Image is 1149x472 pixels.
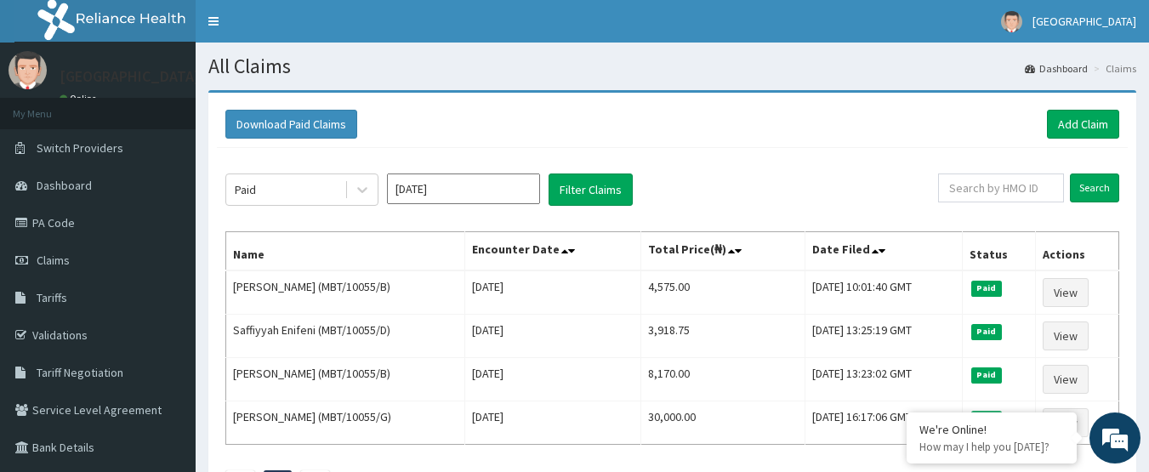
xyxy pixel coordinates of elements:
button: Download Paid Claims [225,110,357,139]
td: [PERSON_NAME] (MBT/10055/G) [226,401,465,445]
th: Name [226,232,465,271]
span: Dashboard [37,178,92,193]
td: [DATE] 13:25:19 GMT [805,315,962,358]
input: Search by HMO ID [938,173,1064,202]
td: [PERSON_NAME] (MBT/10055/B) [226,358,465,401]
span: Paid [971,281,1002,296]
td: Saffiyyah Enifeni (MBT/10055/D) [226,315,465,358]
p: [GEOGRAPHIC_DATA] [60,69,200,84]
td: 3,918.75 [641,315,805,358]
span: Paid [971,411,1002,426]
li: Claims [1089,61,1136,76]
a: View [1043,365,1089,394]
h1: All Claims [208,55,1136,77]
a: Online [60,93,100,105]
td: [DATE] [464,270,641,315]
div: Paid [235,181,256,198]
span: [GEOGRAPHIC_DATA] [1032,14,1136,29]
span: Tariffs [37,290,67,305]
td: 8,170.00 [641,358,805,401]
span: Claims [37,253,70,268]
a: View [1043,321,1089,350]
th: Actions [1035,232,1118,271]
td: [DATE] [464,358,641,401]
td: [DATE] 10:01:40 GMT [805,270,962,315]
td: [DATE] [464,401,641,445]
span: Paid [971,324,1002,339]
img: User Image [1001,11,1022,32]
span: Switch Providers [37,140,123,156]
th: Total Price(₦) [641,232,805,271]
th: Encounter Date [464,232,641,271]
a: Dashboard [1025,61,1088,76]
td: [DATE] 13:23:02 GMT [805,358,962,401]
span: Paid [971,367,1002,383]
button: Filter Claims [549,173,633,206]
div: We're Online! [919,422,1064,437]
input: Select Month and Year [387,173,540,204]
input: Search [1070,173,1119,202]
th: Date Filed [805,232,962,271]
td: [DATE] 16:17:06 GMT [805,401,962,445]
td: [PERSON_NAME] (MBT/10055/B) [226,270,465,315]
a: View [1043,408,1089,437]
p: How may I help you today? [919,440,1064,454]
td: [DATE] [464,315,641,358]
a: View [1043,278,1089,307]
img: User Image [9,51,47,89]
td: 30,000.00 [641,401,805,445]
span: Tariff Negotiation [37,365,123,380]
th: Status [962,232,1035,271]
td: 4,575.00 [641,270,805,315]
a: Add Claim [1047,110,1119,139]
